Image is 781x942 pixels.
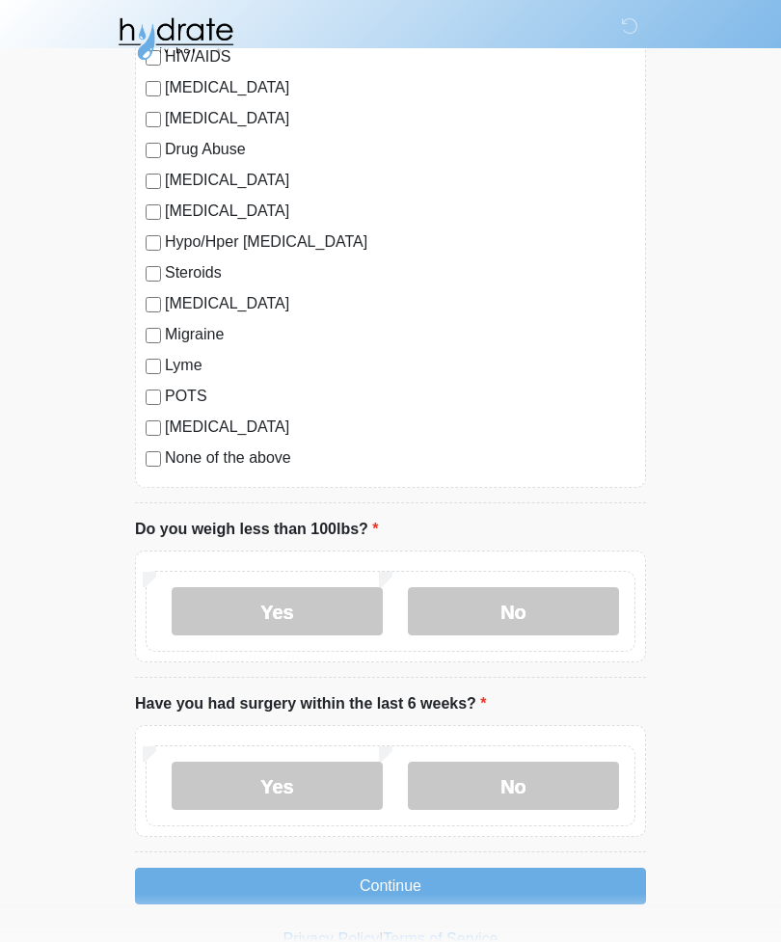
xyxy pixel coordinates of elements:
input: Hypo/Hper [MEDICAL_DATA] [146,235,161,251]
label: [MEDICAL_DATA] [165,200,635,223]
label: Steroids [165,261,635,284]
input: POTS [146,390,161,405]
label: Yes [172,762,383,810]
input: [MEDICAL_DATA] [146,112,161,127]
input: Steroids [146,266,161,282]
label: No [408,762,619,810]
label: [MEDICAL_DATA] [165,169,635,192]
label: Yes [172,587,383,635]
img: Hydrate IV Bar - Fort Collins Logo [116,14,235,63]
input: Lyme [146,359,161,374]
label: Drug Abuse [165,138,635,161]
input: [MEDICAL_DATA] [146,81,161,96]
label: Do you weigh less than 100lbs? [135,518,379,541]
input: [MEDICAL_DATA] [146,420,161,436]
input: [MEDICAL_DATA] [146,297,161,312]
label: POTS [165,385,635,408]
label: Lyme [165,354,635,377]
label: [MEDICAL_DATA] [165,76,635,99]
label: [MEDICAL_DATA] [165,416,635,439]
input: [MEDICAL_DATA] [146,204,161,220]
label: None of the above [165,446,635,470]
label: Hypo/Hper [MEDICAL_DATA] [165,230,635,254]
label: No [408,587,619,635]
label: Have you had surgery within the last 6 weeks? [135,692,487,715]
input: [MEDICAL_DATA] [146,174,161,189]
input: Migraine [146,328,161,343]
label: Migraine [165,323,635,346]
input: None of the above [146,451,161,467]
label: [MEDICAL_DATA] [165,107,635,130]
input: Drug Abuse [146,143,161,158]
button: Continue [135,868,646,904]
label: [MEDICAL_DATA] [165,292,635,315]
